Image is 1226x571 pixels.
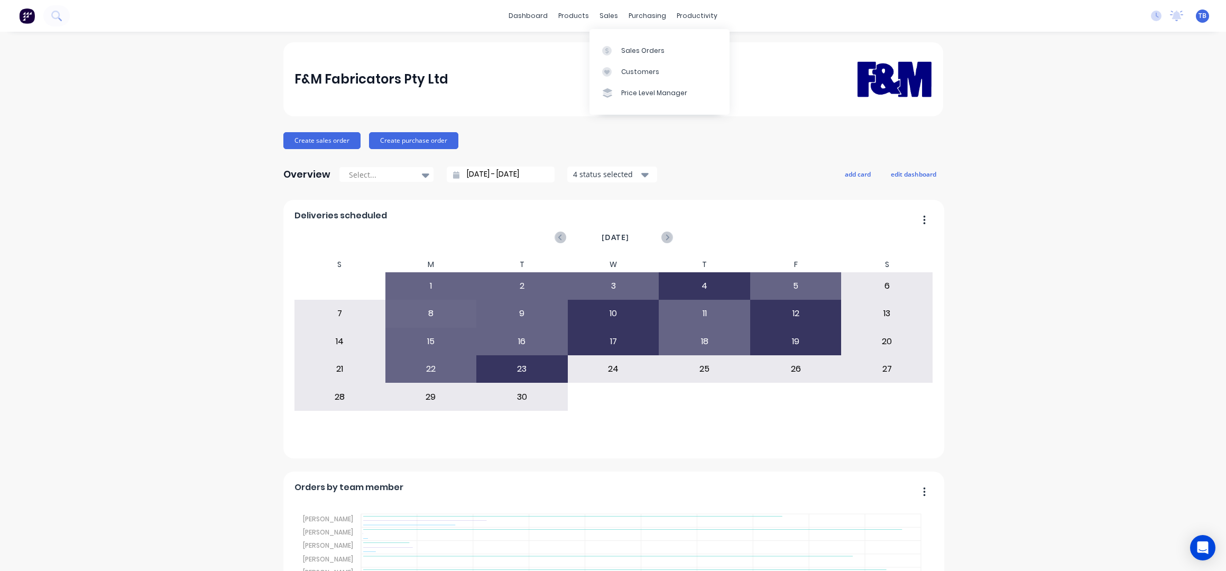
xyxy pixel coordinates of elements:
tspan: [PERSON_NAME] [303,528,353,537]
div: Customers [621,67,659,77]
div: 2 [477,273,567,299]
div: 21 [294,356,385,382]
div: 9 [477,300,567,327]
div: T [659,257,750,272]
div: 4 [659,273,750,299]
div: Overview [283,164,330,185]
img: F&M Fabricators Pty Ltd [858,46,932,112]
button: add card [838,167,878,181]
div: 13 [842,300,932,327]
div: Sales Orders [621,46,665,56]
div: 23 [477,356,567,382]
div: 30 [477,383,567,410]
span: TB [1199,11,1206,21]
div: 19 [751,328,841,355]
button: 4 status selected [567,167,657,182]
img: Factory [19,8,35,24]
a: Customers [589,61,730,82]
span: [DATE] [602,232,629,243]
div: 5 [751,273,841,299]
tspan: [PERSON_NAME] [303,554,353,563]
div: 18 [659,328,750,355]
div: F [750,257,842,272]
div: sales [594,8,623,24]
div: 1 [386,273,476,299]
div: 6 [842,273,932,299]
div: M [385,257,477,272]
div: 7 [294,300,385,327]
div: 28 [294,383,385,410]
span: Orders by team member [294,481,403,494]
div: W [568,257,659,272]
a: Sales Orders [589,40,730,61]
div: 17 [568,328,659,355]
button: Create purchase order [369,132,458,149]
a: dashboard [503,8,553,24]
div: products [553,8,594,24]
div: 29 [386,383,476,410]
div: T [476,257,568,272]
a: Price Level Manager [589,82,730,104]
div: 25 [659,356,750,382]
tspan: [PERSON_NAME] [303,541,353,550]
div: 22 [386,356,476,382]
button: edit dashboard [884,167,943,181]
div: 26 [751,356,841,382]
div: S [294,257,385,272]
div: 3 [568,273,659,299]
div: 27 [842,356,932,382]
div: 24 [568,356,659,382]
div: 14 [294,328,385,355]
div: 4 status selected [573,169,640,180]
div: 8 [386,300,476,327]
div: S [841,257,933,272]
div: F&M Fabricators Pty Ltd [294,69,448,90]
div: 20 [842,328,932,355]
div: productivity [671,8,723,24]
div: 12 [751,300,841,327]
span: Deliveries scheduled [294,209,387,222]
button: Create sales order [283,132,361,149]
div: 15 [386,328,476,355]
div: purchasing [623,8,671,24]
div: 10 [568,300,659,327]
div: Price Level Manager [621,88,687,98]
div: 11 [659,300,750,327]
div: Open Intercom Messenger [1190,535,1215,560]
tspan: [PERSON_NAME] [303,514,353,523]
div: 16 [477,328,567,355]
